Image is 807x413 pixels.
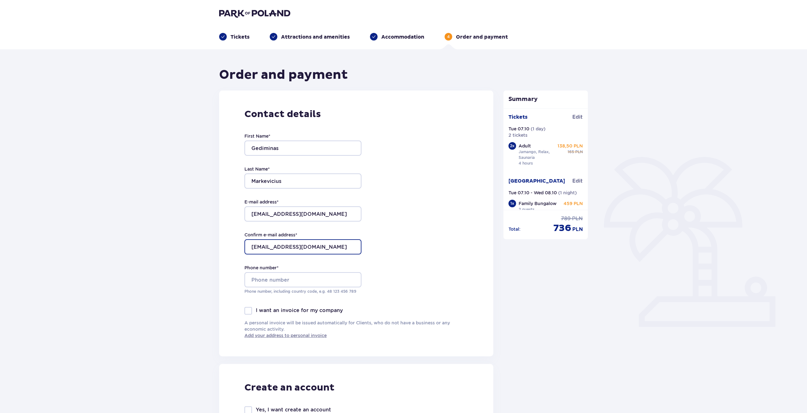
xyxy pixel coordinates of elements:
[508,126,529,132] p: Tue 07.10
[508,200,516,207] div: 1 x
[508,132,527,138] p: 2 tickets
[564,200,583,207] p: 459 PLN
[244,289,361,294] p: Phone number, including country code, e.g. 48 ​123 ​456 ​789
[519,160,533,166] p: 4 hours
[244,320,468,339] p: A personal invoice will be issued automatically for Clients, who do not have a business or any ec...
[244,108,468,120] p: Contact details
[244,272,361,287] input: Phone number
[568,149,574,155] span: 165
[553,222,571,234] span: 736
[219,33,249,41] div: Tickets
[244,265,279,271] label: Phone number *
[370,33,424,41] div: Accommodation
[219,9,290,18] img: Park of Poland logo
[572,114,583,121] span: Edit
[244,199,279,205] label: E-mail address *
[508,226,521,232] p: Total :
[244,173,361,189] input: Last Name
[219,67,348,83] h1: Order and payment
[508,114,527,121] p: Tickets
[244,232,297,238] label: Confirm e-mail address *
[244,382,335,394] p: Create an account
[447,34,450,40] p: 4
[575,149,583,155] span: PLN
[244,133,270,139] label: First Name *
[256,307,343,314] p: I want an invoice for my company
[244,332,327,339] a: Add your address to personal invoice
[558,190,577,196] p: ( 1 night )
[572,215,583,222] span: PLN
[508,190,557,196] p: Tue 07.10 - Wed 08.10
[519,149,560,160] p: Jamango, Relax, Saunaria
[558,143,583,149] p: 138,50 PLN
[508,178,565,185] p: [GEOGRAPHIC_DATA]
[270,33,350,41] div: Attractions and amenities
[244,141,361,156] input: First Name
[572,226,583,233] span: PLN
[456,34,508,41] p: Order and payment
[519,207,534,212] p: 2 guests
[572,178,583,185] span: Edit
[244,239,361,254] input: Confirm e-mail address
[244,206,361,222] input: E-mail address
[519,143,531,149] p: Adult
[445,33,508,41] div: 4Order and payment
[561,215,571,222] span: 789
[531,126,545,132] p: ( 1 day )
[503,96,588,103] p: Summary
[519,200,557,207] p: Family Bungalow
[381,34,424,41] p: Accommodation
[244,166,270,172] label: Last Name *
[231,34,249,41] p: Tickets
[281,34,350,41] p: Attractions and amenities
[508,142,516,150] div: 2 x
